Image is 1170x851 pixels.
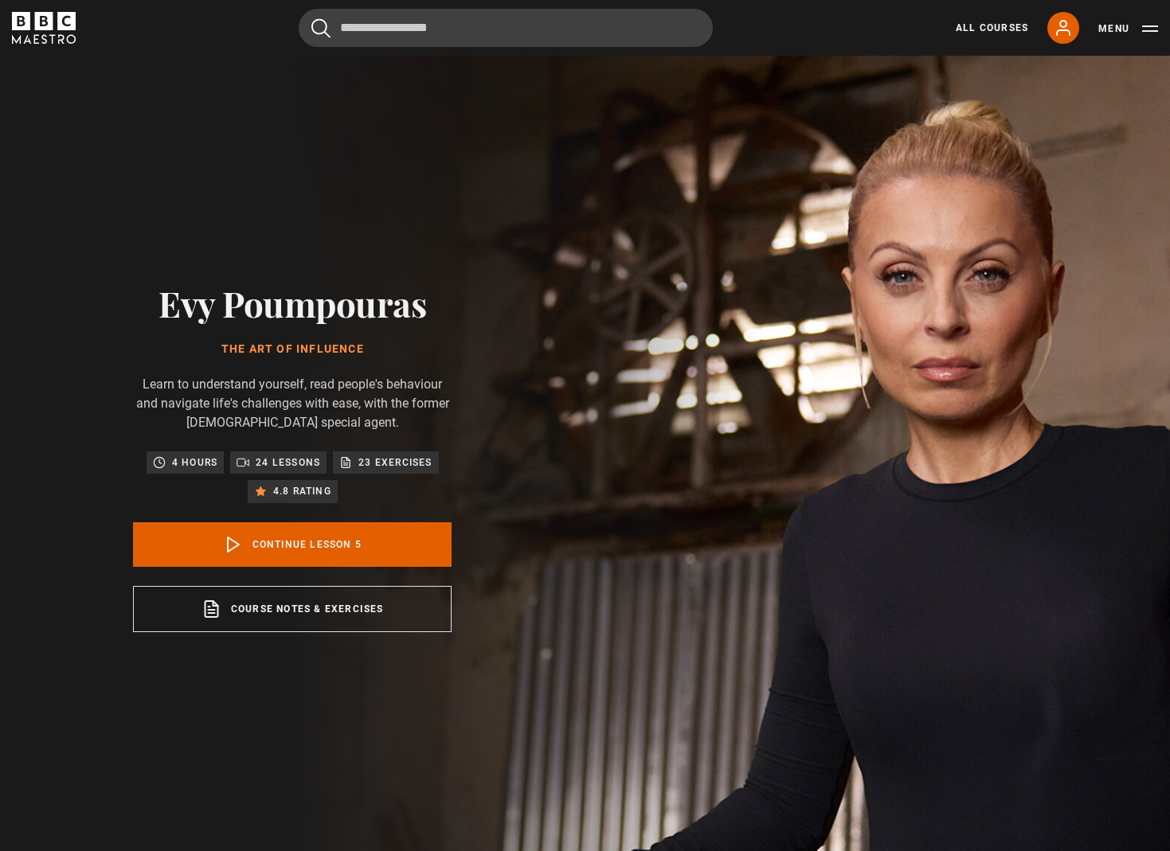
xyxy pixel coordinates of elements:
svg: BBC Maestro [12,12,76,44]
p: Learn to understand yourself, read people's behaviour and navigate life's challenges with ease, w... [133,375,452,432]
h2: Evy Poumpouras [133,283,452,323]
a: Continue lesson 5 [133,522,452,567]
p: 4 hours [172,455,217,470]
a: All Courses [956,21,1028,35]
h1: The Art of Influence [133,343,452,356]
button: Submit the search query [311,18,331,38]
input: Search [299,9,713,47]
button: Toggle navigation [1098,21,1158,37]
p: 23 exercises [358,455,432,470]
a: Course notes & exercises [133,586,452,632]
p: 24 lessons [256,455,320,470]
p: 4.8 rating [273,483,331,499]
